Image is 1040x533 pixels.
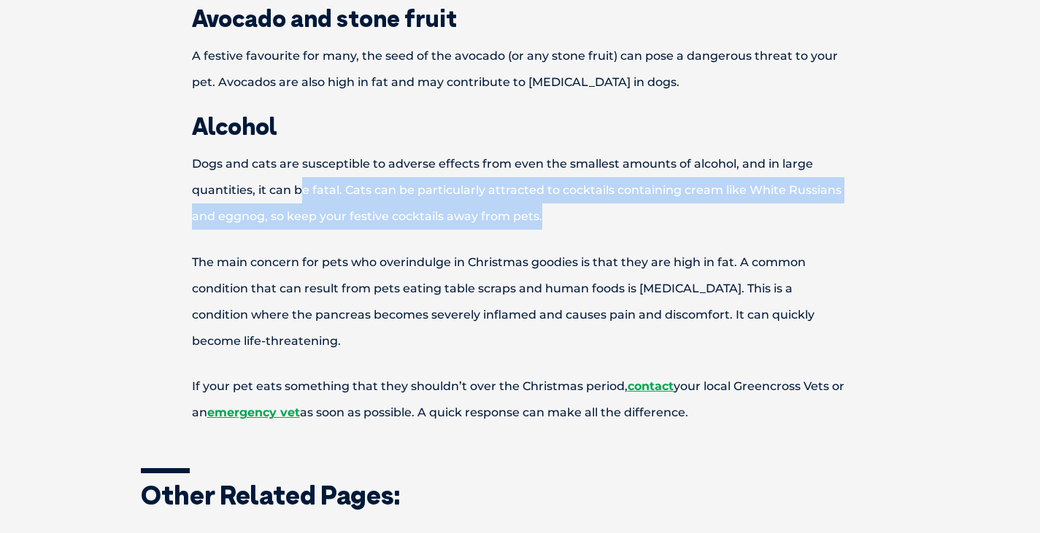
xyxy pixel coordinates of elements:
[141,249,900,354] p: The main concern for pets who overindulge in Christmas goodies is that they are high in fat. A co...
[207,405,300,419] a: emergency vet
[141,151,900,230] p: Dogs and cats are susceptible to adverse effects from even the smallest amounts of alcohol, and i...
[628,379,674,393] a: contact
[141,7,900,30] h2: Avocado and stone fruit
[141,43,900,96] p: A festive favourite for many, the seed of the avocado (or any stone fruit) can pose a dangerous t...
[141,114,900,138] h2: Alcohol
[141,482,900,508] h3: Other related pages:
[141,373,900,426] p: If your pet eats something that they shouldn’t over the Christmas period, your local Greencross V...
